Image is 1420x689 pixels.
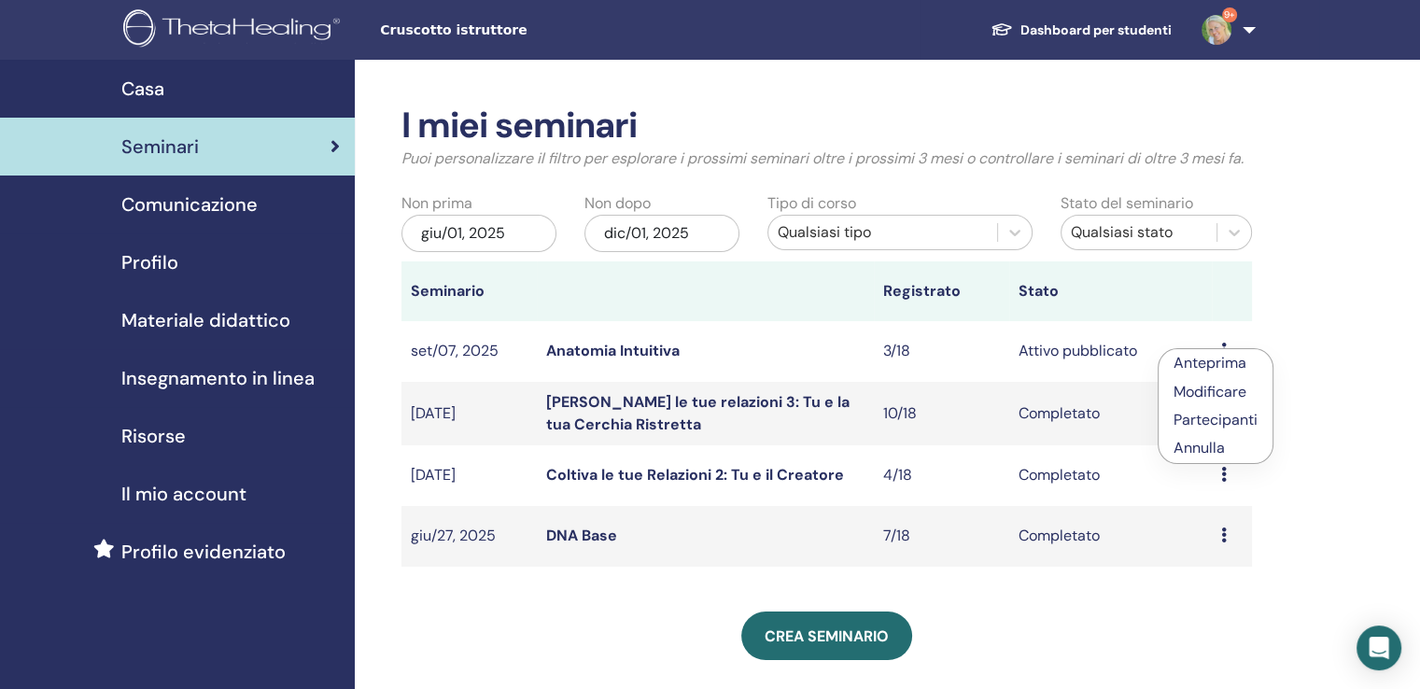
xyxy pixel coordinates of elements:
[401,445,537,506] td: [DATE]
[1009,506,1212,567] td: Completato
[123,9,346,51] img: logo.png
[1009,321,1212,382] td: Attivo pubblicato
[401,148,1252,170] p: Puoi personalizzare il filtro per esplorare i prossimi seminari oltre i prossimi 3 mesi o control...
[401,382,537,445] td: [DATE]
[1202,15,1231,45] img: default.jpg
[765,626,889,646] span: Crea seminario
[778,221,988,244] div: Qualsiasi tipo
[401,321,537,382] td: set/07, 2025
[380,21,660,40] span: Cruscotto istruttore
[584,215,739,252] div: dic/01, 2025
[121,190,258,218] span: Comunicazione
[1357,626,1401,670] div: Open Intercom Messenger
[1061,192,1193,215] label: Stato del seminario
[121,538,286,566] span: Profilo evidenziato
[991,21,1013,37] img: graduation-cap-white.svg
[121,133,199,161] span: Seminari
[121,248,178,276] span: Profilo
[584,192,651,215] label: Non dopo
[121,480,246,508] span: Il mio account
[121,364,315,392] span: Insegnamento in linea
[401,105,1252,148] h2: I miei seminari
[1174,410,1258,429] a: Partecipanti
[401,192,472,215] label: Non prima
[874,445,1009,506] td: 4/18
[546,465,844,485] a: Coltiva le tue Relazioni 2: Tu e il Creatore
[1009,445,1212,506] td: Completato
[1222,7,1237,22] span: 9+
[874,321,1009,382] td: 3/18
[1174,437,1258,459] p: Annulla
[874,261,1009,321] th: Registrato
[546,341,680,360] a: Anatomia Intuitiva
[767,192,856,215] label: Tipo di corso
[546,392,850,434] a: [PERSON_NAME] le tue relazioni 3: Tu e la tua Cerchia Ristretta
[121,306,290,334] span: Materiale didattico
[401,261,537,321] th: Seminario
[546,526,617,545] a: DNA Base
[1174,353,1246,373] a: Anteprima
[1174,382,1246,401] a: Modificare
[741,612,912,660] a: Crea seminario
[1071,221,1207,244] div: Qualsiasi stato
[121,75,164,103] span: Casa
[976,13,1187,48] a: Dashboard per studenti
[1009,382,1212,445] td: Completato
[874,506,1009,567] td: 7/18
[401,215,556,252] div: giu/01, 2025
[401,506,537,567] td: giu/27, 2025
[121,422,186,450] span: Risorse
[1009,261,1212,321] th: Stato
[874,382,1009,445] td: 10/18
